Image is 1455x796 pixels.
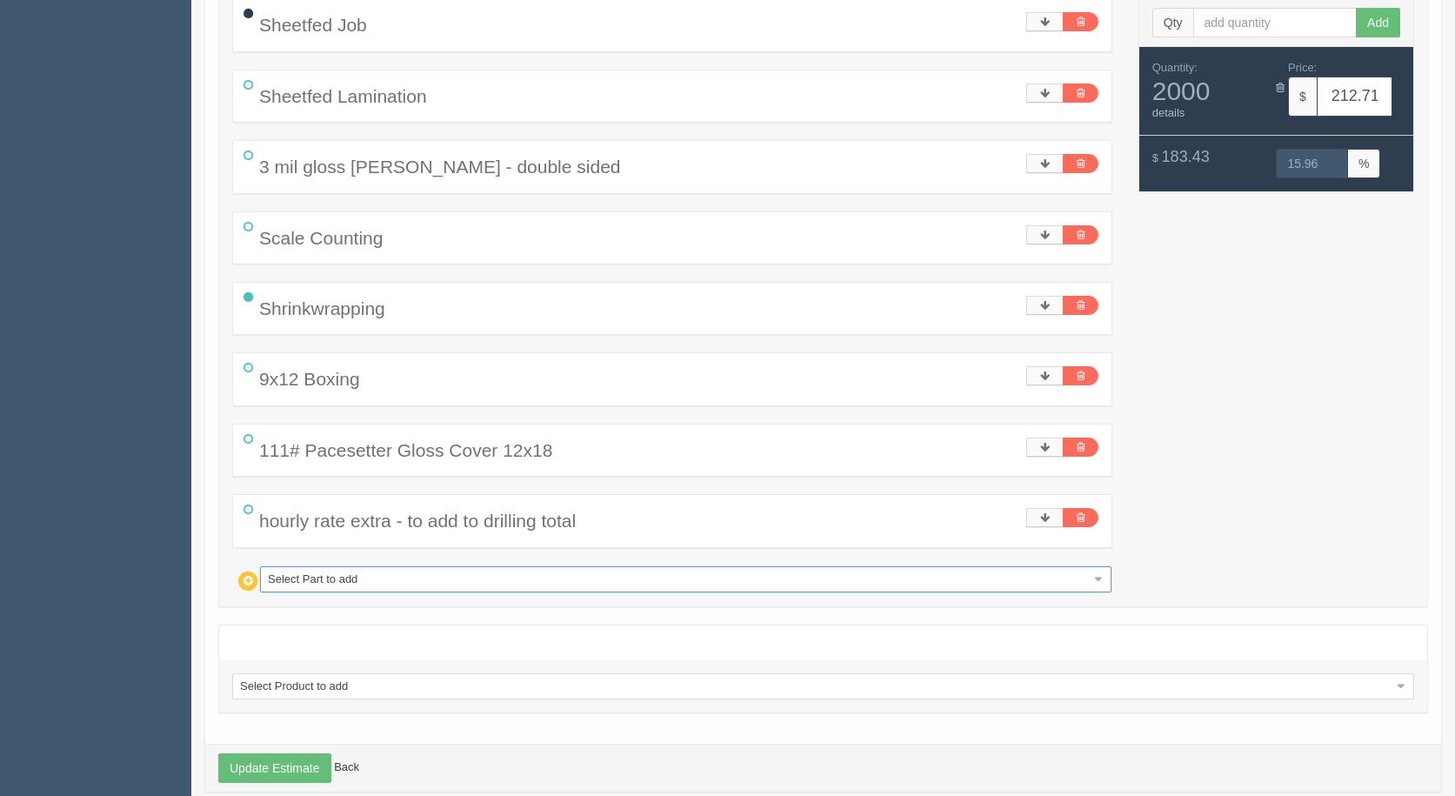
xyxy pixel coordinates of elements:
[1152,77,1264,105] span: 2000
[1288,77,1317,117] span: $
[240,674,1391,699] span: Select Product to add
[1162,148,1210,165] span: 183.43
[259,298,385,318] span: Shrinkwrapping
[259,369,360,389] span: 9x12 Boxing
[1152,8,1193,37] span: Qty
[259,440,552,460] span: 111# Pacesetter Gloss Cover 12x18
[259,511,576,531] span: hourly rate extra - to add to drilling total
[1152,106,1185,119] a: details
[1152,61,1198,74] span: Quantity:
[260,566,1111,592] a: Select Part to add
[1348,149,1380,178] span: %
[1152,151,1158,164] span: $
[268,567,1088,592] span: Select Part to add
[334,760,359,773] a: Back
[1288,61,1317,74] span: Price:
[1356,8,1400,37] button: Add
[259,86,427,106] span: Sheetfed Lamination
[259,157,621,177] span: 3 mil gloss [PERSON_NAME] - double sided
[259,15,367,35] span: Sheetfed Job
[232,673,1414,699] a: Select Product to add
[218,753,331,783] button: Update Estimate
[1193,8,1358,37] input: add quantity
[259,228,383,248] span: Scale Counting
